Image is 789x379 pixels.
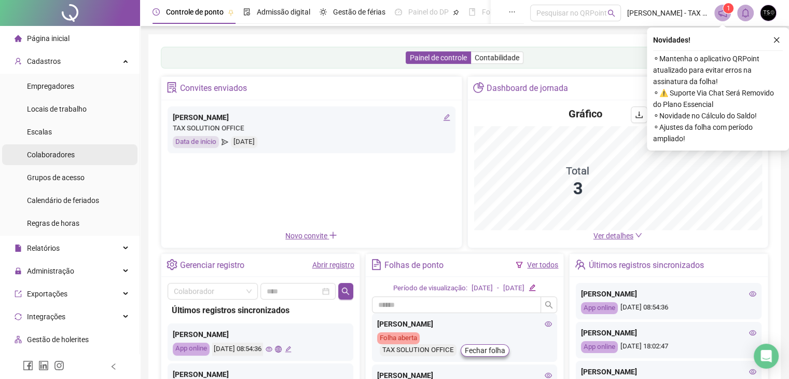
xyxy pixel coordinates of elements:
[384,256,444,274] div: Folhas de ponto
[27,267,74,275] span: Administração
[635,232,642,239] span: down
[487,79,568,97] div: Dashboard de jornada
[167,82,177,93] span: solution
[377,332,420,344] div: Folha aberta
[749,329,756,336] span: eye
[581,366,756,377] div: [PERSON_NAME]
[27,290,67,298] span: Exportações
[380,344,456,356] div: TAX SOLUTION OFFICE
[23,360,33,371] span: facebook
[27,173,85,182] span: Grupos de acesso
[231,136,257,148] div: [DATE]
[653,34,690,46] span: Novidades !
[15,336,22,343] span: apartment
[569,106,602,121] h4: Gráfico
[15,290,22,297] span: export
[465,345,505,356] span: Fechar folha
[581,288,756,300] div: [PERSON_NAME]
[508,8,516,16] span: ellipsis
[15,245,22,252] span: file
[27,151,75,159] span: Colaboradores
[153,8,160,16] span: clock-circle
[371,259,382,270] span: file-text
[607,9,615,17] span: search
[27,244,60,252] span: Relatórios
[257,8,310,16] span: Admissão digital
[285,346,292,353] span: edit
[329,231,337,239] span: plus
[212,343,263,356] div: [DATE] 08:54:36
[312,261,354,269] a: Abrir registro
[754,344,779,369] div: Open Intercom Messenger
[581,341,756,353] div: [DATE] 18:02:47
[516,261,523,268] span: filter
[581,341,618,353] div: App online
[653,110,783,121] span: ⚬ Novidade no Cálculo do Saldo!
[453,9,459,16] span: pushpin
[653,121,783,144] span: ⚬ Ajustes da folha com período ampliado!
[228,9,234,16] span: pushpin
[545,301,553,309] span: search
[172,304,349,317] div: Últimos registros sincronizados
[173,136,219,148] div: Data de início
[275,346,282,353] span: global
[266,346,272,353] span: eye
[180,79,247,97] div: Convites enviados
[718,8,727,18] span: notification
[333,8,385,16] span: Gestão de férias
[475,53,519,62] span: Contabilidade
[408,8,449,16] span: Painel do DP
[166,8,224,16] span: Controle de ponto
[27,313,65,321] span: Integrações
[581,302,756,314] div: [DATE] 08:54:36
[38,360,49,371] span: linkedin
[173,329,348,340] div: [PERSON_NAME]
[27,335,89,344] span: Gestão de holerites
[461,344,509,357] button: Fechar folha
[222,136,228,148] span: send
[581,327,756,339] div: [PERSON_NAME]
[393,283,467,294] div: Período de visualização:
[410,53,467,62] span: Painel de controle
[15,35,22,42] span: home
[545,320,552,328] span: eye
[320,8,327,16] span: sun
[749,290,756,297] span: eye
[27,57,61,65] span: Cadastros
[15,313,22,320] span: sync
[503,283,524,294] div: [DATE]
[723,3,733,13] sup: 1
[545,372,552,379] span: eye
[15,267,22,275] span: lock
[482,8,548,16] span: Folha de pagamento
[27,128,52,136] span: Escalas
[243,8,251,16] span: file-done
[27,82,74,90] span: Empregadores
[173,123,450,134] div: TAX SOLUTION OFFICE
[527,261,558,269] a: Ver todos
[741,8,750,18] span: bell
[773,36,780,44] span: close
[27,219,79,227] span: Regras de horas
[593,232,642,240] a: Ver detalhes down
[497,283,499,294] div: -
[54,360,64,371] span: instagram
[575,259,586,270] span: team
[593,232,633,240] span: Ver detalhes
[589,256,704,274] div: Últimos registros sincronizados
[27,105,87,113] span: Locais de trabalho
[760,5,776,21] img: 94324
[167,259,177,270] span: setting
[110,363,117,370] span: left
[27,34,70,43] span: Página inicial
[749,368,756,375] span: eye
[635,111,643,119] span: download
[180,256,244,274] div: Gerenciar registro
[653,53,783,87] span: ⚬ Mantenha o aplicativo QRPoint atualizado para evitar erros na assinatura da folha!
[173,343,210,356] div: App online
[529,284,535,291] span: edit
[473,82,484,93] span: pie-chart
[27,196,99,205] span: Calendário de feriados
[468,8,476,16] span: book
[341,287,350,295] span: search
